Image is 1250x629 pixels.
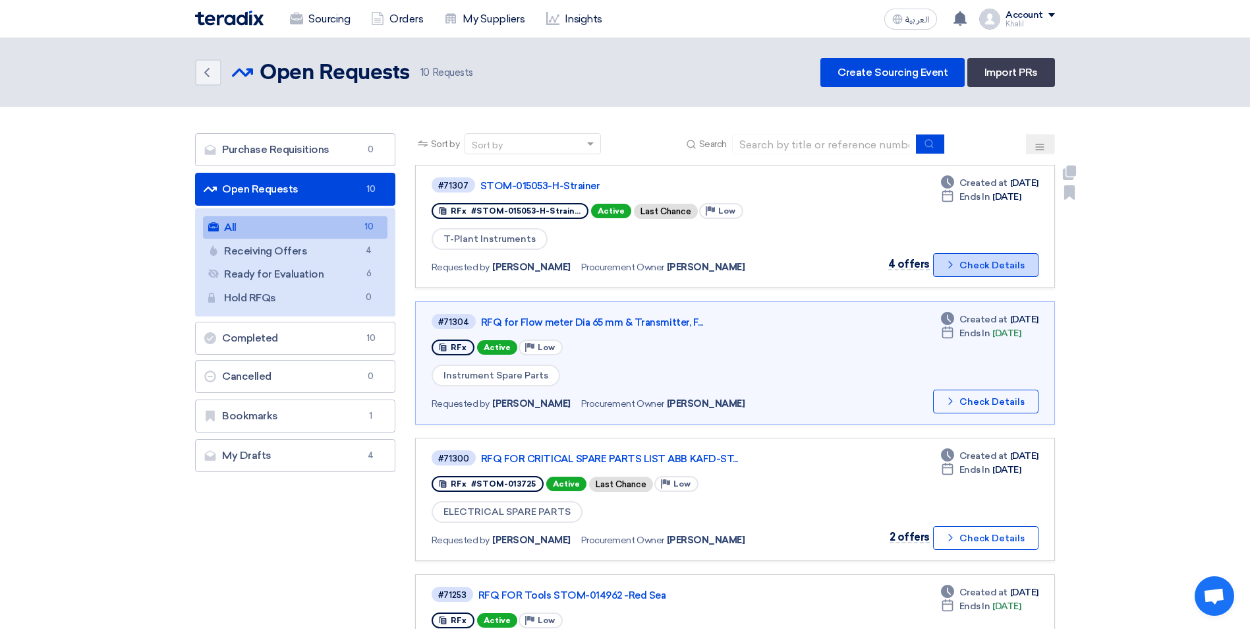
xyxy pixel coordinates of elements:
[673,479,691,489] span: Low
[933,390,1038,413] button: Check Details
[538,343,555,352] span: Low
[941,463,1021,477] div: [DATE]
[432,228,548,250] span: T-Plant Instruments
[959,176,1008,190] span: Created at
[432,365,560,386] span: Instrument Spare Parts
[195,400,395,433] a: Bookmarks1
[434,5,535,34] a: My Suppliers
[667,533,745,547] span: [PERSON_NAME]
[361,267,377,281] span: 6
[941,313,1038,326] div: [DATE]
[481,316,810,328] a: RFQ for Flow meter Dia 65 mm & Transmitter, F...
[363,370,379,383] span: 0
[581,397,664,411] span: Procurement Owner
[481,453,810,465] a: RFQ FOR CRITICAL SPARE PARTS LIST ABB KAFD-ST...
[492,533,571,547] span: [PERSON_NAME]
[420,65,473,80] span: Requests
[967,58,1055,87] a: Import PRs
[195,322,395,355] a: Completed10
[941,326,1021,340] div: [DATE]
[438,591,467,599] div: #71253
[363,143,379,156] span: 0
[471,479,536,489] span: #STOM-013725
[581,260,664,274] span: Procurement Owner
[203,216,387,239] a: All
[959,463,990,477] span: Ends In
[363,409,379,423] span: 1
[438,181,469,190] div: #71307
[363,332,379,345] span: 10
[933,526,1038,550] button: Check Details
[959,585,1008,599] span: Created at
[884,9,937,30] button: العربية
[432,260,490,274] span: Requested by
[890,531,930,543] span: 2 offers
[959,313,1008,326] span: Created at
[718,206,735,216] span: Low
[363,449,379,462] span: 4
[492,260,571,274] span: [PERSON_NAME]
[451,206,467,216] span: RFx
[260,60,410,86] h2: Open Requests
[432,501,582,523] span: ELECTRICAL SPARE PARTS
[941,176,1038,190] div: [DATE]
[451,479,467,489] span: RFx
[451,343,467,352] span: RFx
[438,454,469,463] div: #71300
[480,180,810,192] a: STOM-015053-H-Strainer
[478,589,808,601] a: RFQ FOR Tools STOM-014962 -Red Sea
[667,260,745,274] span: [PERSON_NAME]
[634,204,698,219] div: Last Chance
[361,291,377,305] span: 0
[959,449,1008,463] span: Created at
[471,206,581,216] span: #STOM-015053-H-Strain...
[361,244,377,258] span: 4
[195,11,264,26] img: Teradix logo
[959,190,990,204] span: Ends In
[432,397,490,411] span: Requested by
[203,287,387,309] a: Hold RFQs
[941,585,1038,599] div: [DATE]
[888,258,930,270] span: 4 offers
[538,616,555,625] span: Low
[959,599,990,613] span: Ends In
[820,58,965,87] a: Create Sourcing Event
[591,204,631,218] span: Active
[492,397,571,411] span: [PERSON_NAME]
[432,533,490,547] span: Requested by
[581,533,664,547] span: Procurement Owner
[195,360,395,393] a: Cancelled0
[732,135,917,154] input: Search by title or reference number
[420,67,430,78] span: 10
[363,183,379,196] span: 10
[472,138,503,152] div: Sort by
[438,318,469,326] div: #71304
[941,190,1021,204] div: [DATE]
[195,133,395,166] a: Purchase Requisitions0
[477,613,517,628] span: Active
[195,173,395,206] a: Open Requests10
[203,240,387,262] a: Receiving Offers
[979,9,1000,30] img: profile_test.png
[361,220,377,234] span: 10
[589,477,653,492] div: Last Chance
[431,137,460,151] span: Sort by
[905,15,929,24] span: العربية
[941,599,1021,613] div: [DATE]
[536,5,613,34] a: Insights
[451,616,467,625] span: RFx
[477,340,517,355] span: Active
[1006,20,1055,28] div: Khalil
[360,5,434,34] a: Orders
[203,263,387,285] a: Ready for Evaluation
[941,449,1038,463] div: [DATE]
[546,477,586,491] span: Active
[1195,576,1234,616] div: Open chat
[699,137,727,151] span: Search
[1006,10,1043,21] div: Account
[933,253,1038,277] button: Check Details
[279,5,360,34] a: Sourcing
[667,397,745,411] span: [PERSON_NAME]
[959,326,990,340] span: Ends In
[195,439,395,472] a: My Drafts4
